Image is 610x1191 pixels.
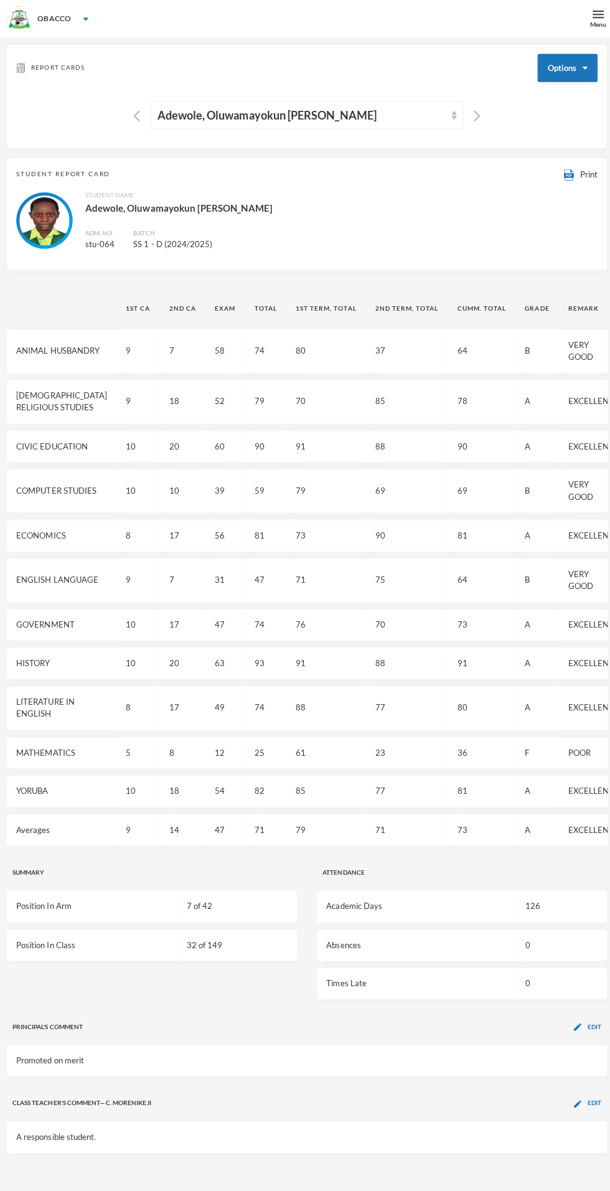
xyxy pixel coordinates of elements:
td: 7 [159,555,204,599]
td: 77 [364,770,445,803]
td: 82 [243,770,284,803]
td: MATHEMATICS [6,732,116,765]
span: 71 [253,819,263,829]
td: 91 [284,428,364,460]
span: Print [576,168,594,178]
span: Principal 's Comment [12,1015,82,1025]
td: 76 [284,605,364,638]
th: 1st term, total [284,293,364,321]
td: Promoted on merit [6,1038,604,1070]
th: 1st CA [116,293,159,321]
td: 39 [204,466,243,510]
td: 64 [445,327,512,371]
td: HISTORY [6,643,116,676]
td: 74 [243,327,284,371]
button: Previous Student [129,107,149,121]
button: Options [534,54,594,82]
span: EXCELLENT [565,819,610,829]
th: Cumm. total [445,293,512,321]
td: 37 [364,327,445,371]
td: 36 [445,732,512,765]
td: 56 [204,516,243,548]
td: A [512,605,555,638]
td: YORUBA [6,770,116,803]
button: Next Student [461,107,481,121]
th: Grade [512,293,555,321]
td: 54 [204,770,243,803]
td: 73 [445,605,512,638]
td: 78 [445,377,512,421]
td: 0 [513,961,604,994]
span: Averages [16,819,50,829]
td: 64 [445,555,512,599]
td: 32 of 149 [176,923,296,956]
td: 60 [204,428,243,460]
td: 58 [204,327,243,371]
div: OBACCO [37,13,70,24]
div: Adewole, Oluwamayokun [PERSON_NAME] [85,199,271,215]
td: 74 [243,605,284,638]
span: 9 [125,819,130,829]
span: 47 [213,819,223,829]
td: 88 [284,682,364,726]
td: A [512,516,555,548]
td: B [512,555,555,599]
td: 20 [159,643,204,676]
div: Report Cards [16,62,84,73]
span: Edit [584,1016,598,1024]
td: 17 [159,605,204,638]
td: 12 [204,732,243,765]
div: Student Name [85,189,271,199]
td: A [512,377,555,421]
td: 18 [159,377,204,421]
td: 63 [204,643,243,676]
img: STUDENT [19,194,69,244]
td: ECONOMICS [6,516,116,548]
td: 74 [243,682,284,726]
span: Edit [584,1092,598,1099]
td: 79 [243,377,284,421]
td: A [512,643,555,676]
td: 81 [445,516,512,548]
td: 85 [364,377,445,421]
div: stu-064 [85,237,114,249]
td: Position In Class [6,923,176,956]
span: Class Teacher 's Comment — C. Morenikeji [12,1091,150,1101]
td: 81 [243,516,284,548]
td: B [512,327,555,371]
td: 47 [243,555,284,599]
td: 93 [243,643,284,676]
td: 88 [364,428,445,460]
td: CIVIC EDUCATION [6,428,116,460]
td: 8 [116,516,159,548]
td: 0 [513,923,604,956]
td: [DEMOGRAPHIC_DATA] RELIGIOUS STUDIES [6,377,116,421]
img: logo [7,7,32,32]
td: 77 [364,682,445,726]
td: 10 [116,770,159,803]
td: 90 [445,428,512,460]
th: 2nd CA [159,293,204,321]
span: A [522,819,527,829]
div: SS 1 - D (2024/2025) [133,237,211,249]
th: Total [243,293,284,321]
td: 59 [243,466,284,510]
span: 79 [294,819,304,829]
td: 9 [116,327,159,371]
td: 49 [204,682,243,726]
td: 9 [116,377,159,421]
td: 85 [284,770,364,803]
td: 61 [284,732,364,765]
td: 81 [445,770,512,803]
td: 25 [243,732,284,765]
td: A [512,682,555,726]
td: 80 [445,682,512,726]
td: ENGLISH LANGUAGE [6,555,116,599]
span: 73 [454,819,464,829]
td: A [512,428,555,460]
td: Times Late [314,961,513,994]
td: 70 [284,377,364,421]
td: 73 [284,516,364,548]
td: B [512,466,555,510]
div: Adm. No. [85,227,114,237]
